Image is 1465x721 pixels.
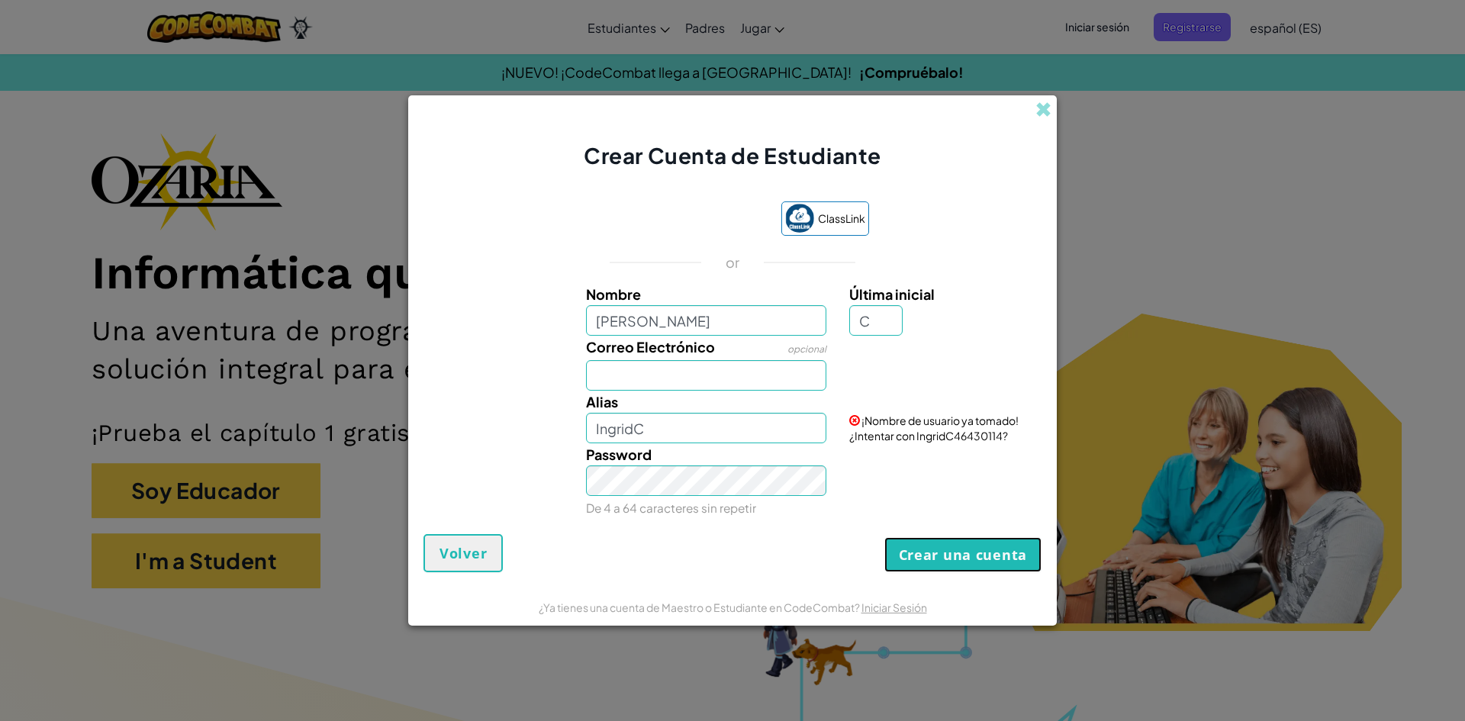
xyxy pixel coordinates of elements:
span: ¿Ya tienes una cuenta de Maestro o Estudiante en CodeCombat? [539,600,861,614]
img: classlink-logo-small.png [785,204,814,233]
button: Volver [423,534,503,572]
span: Nombre [586,285,641,303]
small: De 4 a 64 caracteres sin repetir [586,501,756,515]
p: or [726,253,740,272]
span: Password [586,446,652,463]
span: Correo Electrónico [586,338,715,356]
span: ¡Nombre de usuario ya tomado! ¿Intentar con IngridC46430114? [849,414,1019,443]
span: Crear Cuenta de Estudiante [584,142,881,169]
button: Crear una cuenta [884,537,1042,572]
span: opcional [787,343,826,355]
a: Iniciar Sesión [861,600,927,614]
span: Alias [586,393,618,410]
span: Volver [439,544,487,562]
iframe: Botón Iniciar sesión con Google [588,203,774,237]
span: Última inicial [849,285,935,303]
span: ClassLink [818,208,865,230]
